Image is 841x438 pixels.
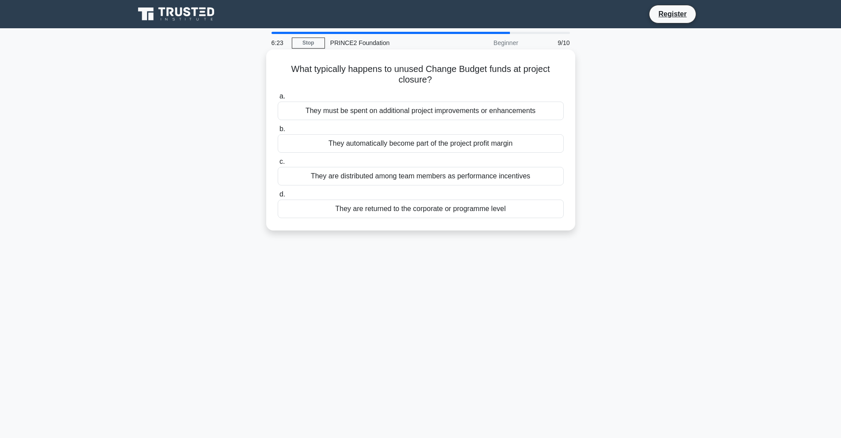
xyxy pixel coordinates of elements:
div: PRINCE2 Foundation [325,34,446,52]
div: 6:23 [266,34,292,52]
h5: What typically happens to unused Change Budget funds at project closure? [277,64,565,86]
a: Stop [292,38,325,49]
div: They automatically become part of the project profit margin [278,134,564,153]
span: a. [279,92,285,100]
div: They are returned to the corporate or programme level [278,200,564,218]
div: They are distributed among team members as performance incentives [278,167,564,185]
span: d. [279,190,285,198]
div: Beginner [446,34,524,52]
div: They must be spent on additional project improvements or enhancements [278,102,564,120]
span: b. [279,125,285,132]
div: 9/10 [524,34,575,52]
span: c. [279,158,285,165]
a: Register [653,8,692,19]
